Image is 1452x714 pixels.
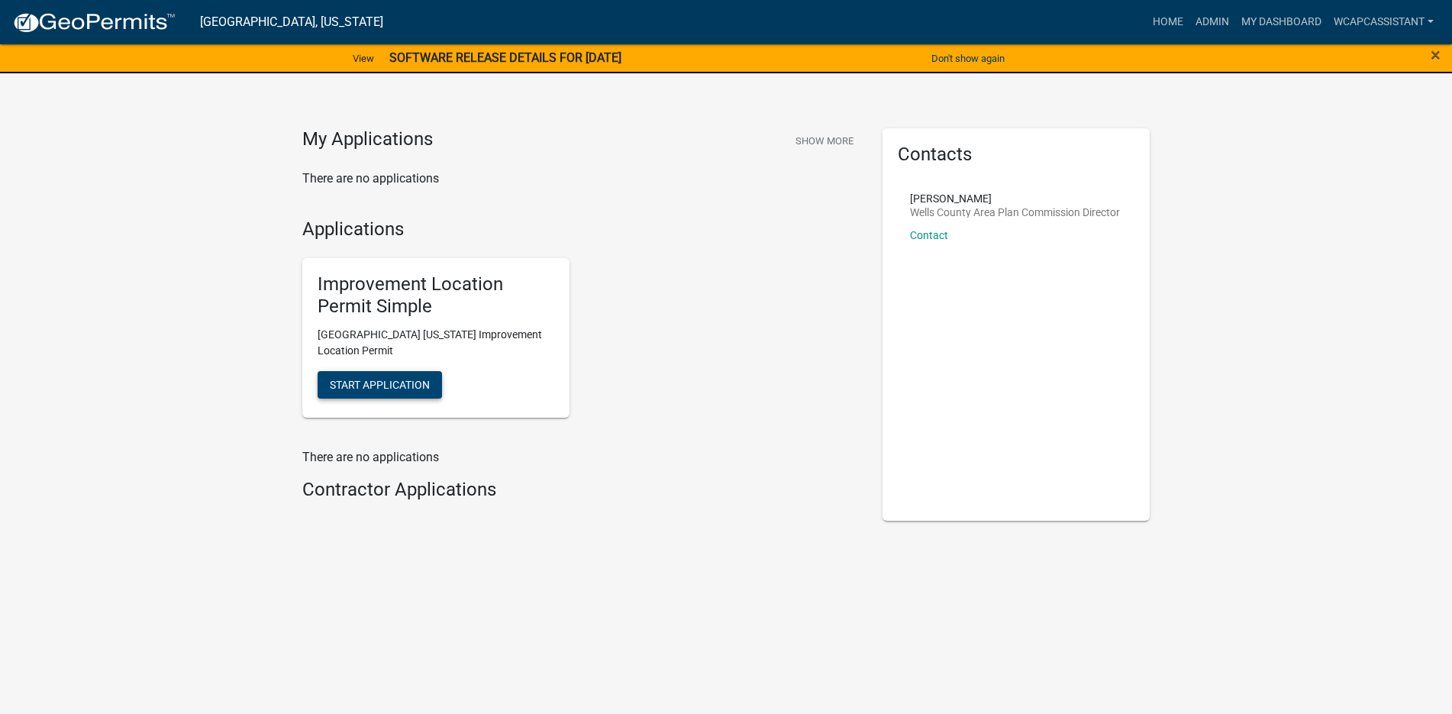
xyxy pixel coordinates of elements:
button: Start Application [318,371,442,399]
button: Show More [789,128,860,153]
wm-workflow-list-section: Contractor Applications [302,479,860,507]
p: [PERSON_NAME] [910,193,1120,204]
h4: My Applications [302,128,433,151]
a: [GEOGRAPHIC_DATA], [US_STATE] [200,9,383,35]
a: Admin [1189,8,1235,37]
a: View [347,46,380,71]
h5: Improvement Location Permit Simple [318,273,554,318]
button: Don't show again [925,46,1011,71]
p: There are no applications [302,170,860,188]
h5: Contacts [898,144,1134,166]
a: My Dashboard [1235,8,1328,37]
a: wcapcassistant [1328,8,1440,37]
p: [GEOGRAPHIC_DATA] [US_STATE] Improvement Location Permit [318,327,554,359]
button: Close [1431,46,1441,64]
h4: Contractor Applications [302,479,860,501]
span: Start Application [330,378,430,390]
strong: SOFTWARE RELEASE DETAILS FOR [DATE] [389,50,621,65]
p: Wells County Area Plan Commission Director [910,207,1120,218]
a: Contact [910,229,948,241]
a: Home [1147,8,1189,37]
span: × [1431,44,1441,66]
p: There are no applications [302,448,860,467]
h4: Applications [302,218,860,241]
wm-workflow-list-section: Applications [302,218,860,430]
